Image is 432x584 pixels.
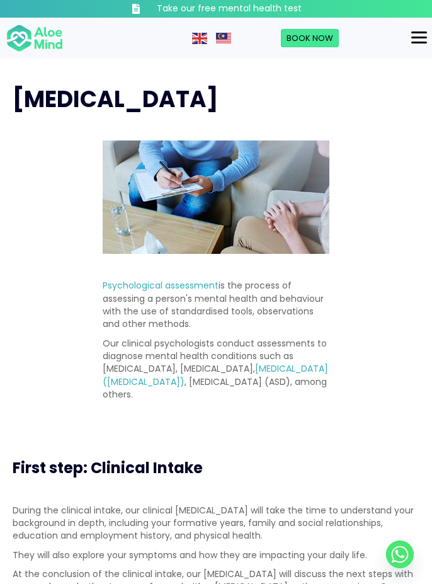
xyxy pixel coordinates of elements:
[103,279,219,292] a: Psychological assessment
[216,31,232,44] a: Malay
[157,3,302,15] h3: Take our free mental health test
[103,3,329,15] a: Take our free mental health test
[281,29,339,48] a: Book Now
[13,457,203,478] span: First step: Clinical Intake
[13,83,219,115] span: [MEDICAL_DATA]
[103,362,328,387] a: [MEDICAL_DATA] ([MEDICAL_DATA])
[406,27,432,49] button: Menu
[103,337,329,401] p: Our clinical psychologists conduct assessments to diagnose mental health conditions such as [MEDI...
[287,32,333,44] span: Book Now
[103,279,329,330] p: is the process of assessing a person's mental health and behaviour with the use of standardised t...
[13,549,419,561] p: They will also explore your symptoms and how they are impacting your daily life.
[192,31,208,44] a: English
[103,140,329,254] img: psychological assessment
[13,504,419,542] p: During the clinical intake, our clinical [MEDICAL_DATA] will take the time to understand your bac...
[216,33,231,44] img: ms
[192,33,207,44] img: en
[386,541,414,568] a: Whatsapp
[6,24,63,53] img: Aloe mind Logo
